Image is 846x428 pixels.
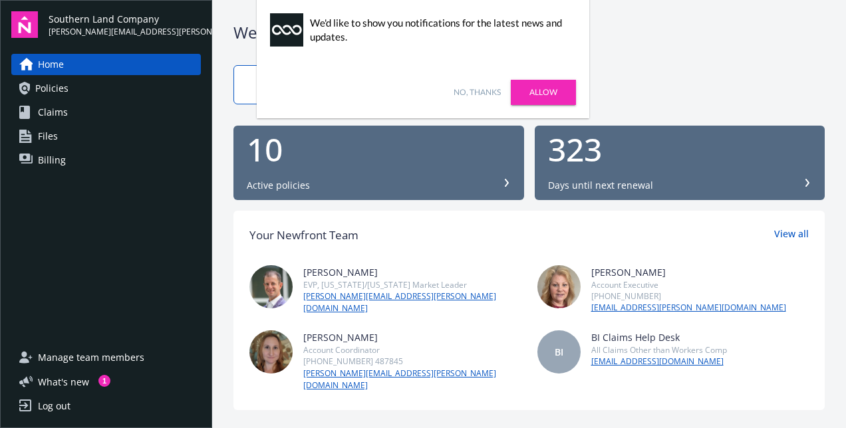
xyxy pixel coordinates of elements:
div: We'd like to show you notifications for the latest news and updates. [310,16,569,44]
div: [PERSON_NAME] [303,330,521,344]
a: [EMAIL_ADDRESS][PERSON_NAME][DOMAIN_NAME] [591,302,786,314]
span: Home [38,54,64,75]
img: photo [537,265,581,308]
a: [PERSON_NAME][EMAIL_ADDRESS][PERSON_NAME][DOMAIN_NAME] [303,368,521,391]
img: navigator-logo.svg [11,11,38,38]
span: [PERSON_NAME][EMAIL_ADDRESS][PERSON_NAME][PERSON_NAME][DOMAIN_NAME] [49,26,201,38]
div: All Claims Other than Workers Comp [591,344,727,356]
a: Home [11,54,201,75]
a: View all [774,227,809,244]
a: [EMAIL_ADDRESS][DOMAIN_NAME] [591,356,727,368]
a: [PERSON_NAME][EMAIL_ADDRESS][PERSON_NAME][DOMAIN_NAME] [303,290,521,314]
a: No, thanks [454,86,501,98]
span: Manage team members [38,347,144,368]
div: BI Claims Help Desk [591,330,727,344]
div: [PERSON_NAME] [591,265,786,279]
span: What ' s new [38,375,89,389]
div: EVP, [US_STATE]/[US_STATE] Market Leader [303,279,521,290]
img: photo [249,265,293,308]
span: Claims [38,102,68,123]
button: Southern Land Company[PERSON_NAME][EMAIL_ADDRESS][PERSON_NAME][PERSON_NAME][DOMAIN_NAME] [49,11,201,38]
div: [PHONE_NUMBER] 487845 [303,356,521,367]
span: Southern Land Company [49,12,201,26]
div: [PHONE_NUMBER] [591,290,786,302]
div: Account Executive [591,279,786,290]
div: Active policies [247,179,310,192]
div: Your Newfront Team [249,227,358,244]
div: 323 [548,134,812,165]
div: Log out [38,395,70,417]
img: photo [249,330,293,374]
span: Files [38,126,58,147]
div: [PERSON_NAME] [303,265,521,279]
div: Welcome to Navigator [233,21,825,44]
span: BI [555,345,563,359]
span: Policies [35,78,69,99]
a: Claims [11,102,201,123]
div: 10 [247,134,511,165]
a: Files [11,126,201,147]
a: Report claims [233,65,524,104]
a: Billing [11,150,201,171]
div: Days until next renewal [548,179,653,192]
a: Allow [511,80,576,105]
div: 1 [98,375,110,387]
a: Manage team members [11,347,201,368]
span: Billing [38,150,66,171]
button: What's new1 [11,375,110,389]
button: 323Days until next renewal [535,126,825,200]
button: 10Active policies [233,126,524,200]
div: Account Coordinator [303,344,521,356]
a: Policies [11,78,201,99]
